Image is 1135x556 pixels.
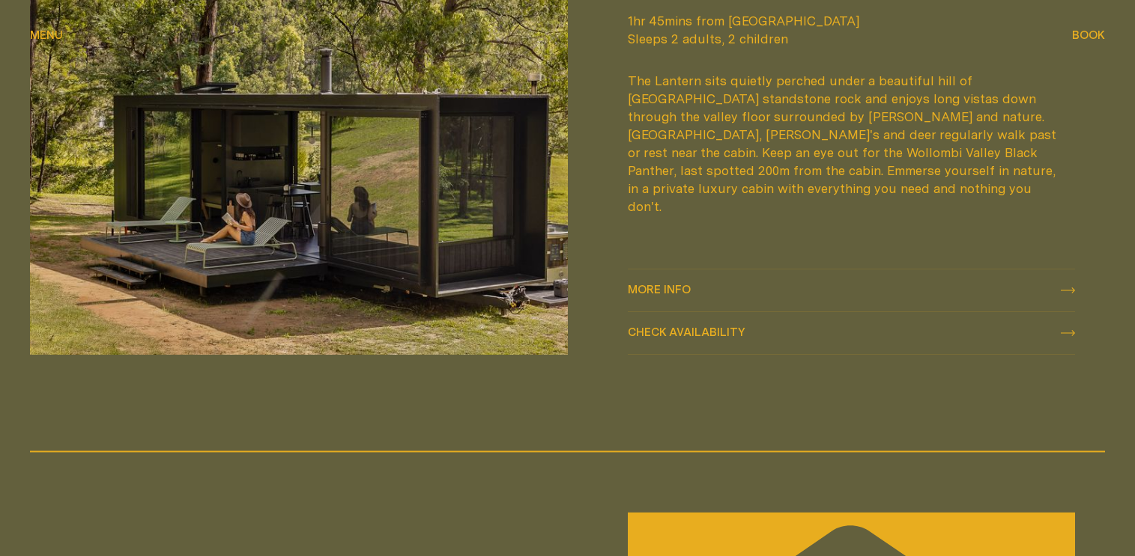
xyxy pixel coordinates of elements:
[628,312,1076,354] button: check availability
[1072,27,1105,45] button: show booking tray
[628,30,1076,48] span: Sleeps 2 adults, 2 children
[628,284,691,295] span: More info
[628,326,745,337] span: Check availability
[628,12,1076,30] span: 1hr 45mins from [GEOGRAPHIC_DATA]
[628,269,1076,311] a: More info
[30,27,63,45] button: show menu
[628,72,1059,216] div: The Lantern sits quietly perched under a beautiful hill of [GEOGRAPHIC_DATA] standstone rock and ...
[30,29,63,40] span: Menu
[1072,29,1105,40] span: Book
